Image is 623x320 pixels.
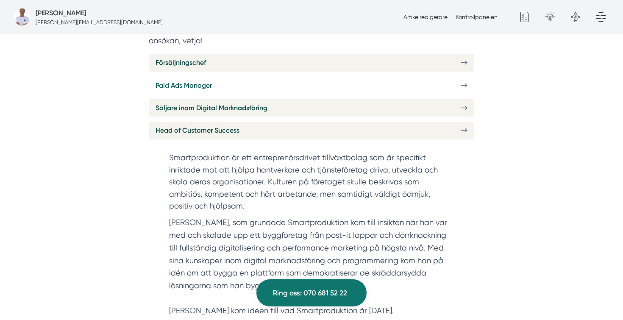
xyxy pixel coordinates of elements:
img: foretagsbild-pa-smartproduktion-en-webbyraer-i-dalarnas-lan.png [14,8,31,25]
p: [PERSON_NAME][EMAIL_ADDRESS][DOMAIN_NAME] [36,18,163,26]
span: Försäljningschef [156,57,206,68]
a: Artikelredigerare [403,14,448,20]
a: Försäljningschef [149,54,474,71]
a: Head of Customer Success [149,122,474,139]
section: Smartproduktion är ett entreprenörsdrivet tillväxtbolag som är specifikt inriktade mot att hjälpa... [169,152,454,216]
p: [PERSON_NAME], som grundade Smartproduktion kom till insikten när han var med och skalade upp ett... [169,216,454,317]
a: Ring oss: 070 681 52 22 [256,279,367,306]
span: Ring oss: 070 681 52 22 [273,287,347,299]
p: [DEMOGRAPHIC_DATA] inte tjänsten tillgänglig som du är ute efter? Skicka en spontan ansökan, vetja! [149,22,474,47]
h5: Administratör [36,8,86,18]
a: Kontrollpanelen [456,14,498,20]
a: Paid Ads Manager [149,77,474,94]
span: Säljare inom Digital Marknadsföring [156,103,267,113]
a: Säljare inom Digital Marknadsföring [149,99,474,117]
span: Paid Ads Manager [156,80,212,91]
span: Head of Customer Success [156,125,239,136]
